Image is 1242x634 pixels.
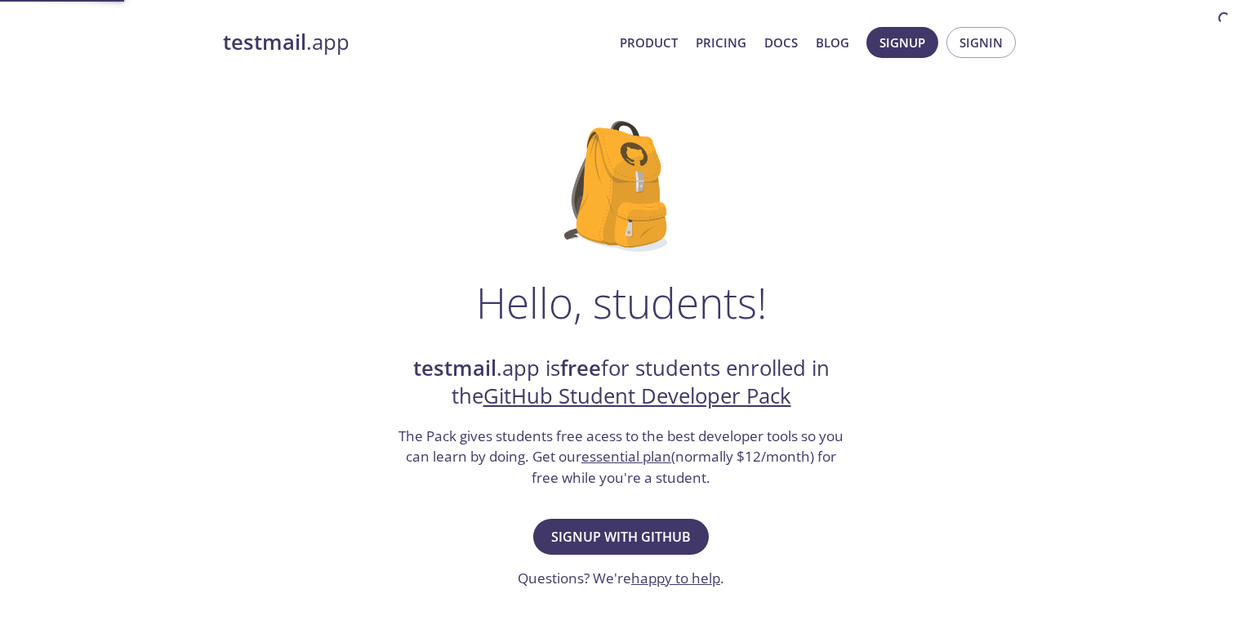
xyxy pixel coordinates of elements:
[879,32,925,53] span: Signup
[959,32,1003,53] span: Signin
[581,447,671,466] a: essential plan
[397,426,846,489] h3: The Pack gives students free acess to the best developer tools so you can learn by doing. Get our...
[866,27,938,58] button: Signup
[564,121,678,252] img: github-student-backpack.png
[560,354,601,382] strong: free
[223,28,306,56] strong: testmail
[946,27,1016,58] button: Signin
[620,32,678,53] a: Product
[397,355,846,411] h2: .app is for students enrolled in the
[696,32,746,53] a: Pricing
[518,568,724,589] h3: Questions? We're .
[816,32,849,53] a: Blog
[551,525,691,548] span: Signup with GitHub
[483,382,791,410] a: GitHub Student Developer Pack
[764,32,798,53] a: Docs
[631,569,720,587] a: happy to help
[223,29,607,56] a: testmail.app
[413,354,496,382] strong: testmail
[476,278,767,327] h1: Hello, students!
[533,519,709,555] button: Signup with GitHub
